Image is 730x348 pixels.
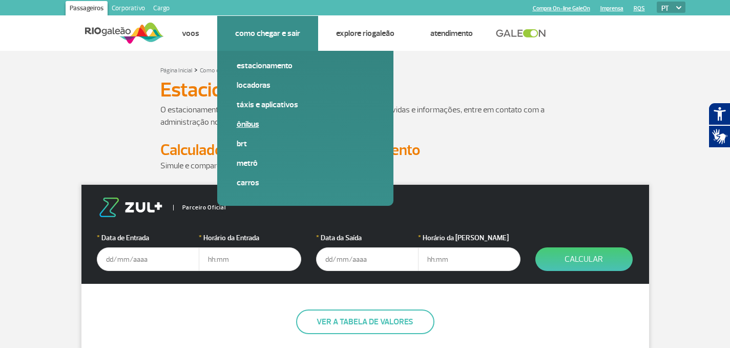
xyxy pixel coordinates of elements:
a: Cargo [149,1,174,17]
a: Metrô [237,158,374,169]
a: Página Inicial [160,67,192,74]
a: Carros [237,177,374,188]
label: Horário da Entrada [199,233,301,243]
span: Parceiro Oficial [173,205,226,210]
input: hh:mm [418,247,520,271]
a: Como chegar e sair [200,67,248,74]
h2: Calculadora de Tarifa do Estacionamento [160,141,570,160]
input: hh:mm [199,247,301,271]
label: Horário da [PERSON_NAME] [418,233,520,243]
a: Atendimento [430,28,473,38]
label: Data de Entrada [97,233,199,243]
a: Passageiros [66,1,108,17]
a: Como chegar e sair [235,28,300,38]
a: Táxis e aplicativos [237,99,374,110]
div: Plugin de acessibilidade da Hand Talk. [708,103,730,148]
p: O estacionamento do RIOgaleão é administrado pela Estapar. Para dúvidas e informações, entre em c... [160,104,570,128]
button: Calcular [535,247,633,271]
a: RQS [634,5,645,12]
input: dd/mm/aaaa [97,247,199,271]
a: > [194,64,198,75]
button: Abrir tradutor de língua de sinais. [708,125,730,148]
img: logo-zul.png [97,198,164,217]
a: Explore RIOgaleão [336,28,394,38]
a: Compra On-line GaleOn [533,5,590,12]
h1: Estacionamento [160,81,570,99]
a: BRT [237,138,374,149]
a: Ônibus [237,119,374,130]
p: Simule e compare as opções. [160,160,570,172]
a: Imprensa [600,5,623,12]
a: Corporativo [108,1,149,17]
button: Abrir recursos assistivos. [708,103,730,125]
a: Estacionamento [237,60,374,71]
input: dd/mm/aaaa [316,247,419,271]
a: Locadoras [237,80,374,91]
a: Voos [182,28,199,38]
label: Data da Saída [316,233,419,243]
button: Ver a tabela de valores [296,310,434,334]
